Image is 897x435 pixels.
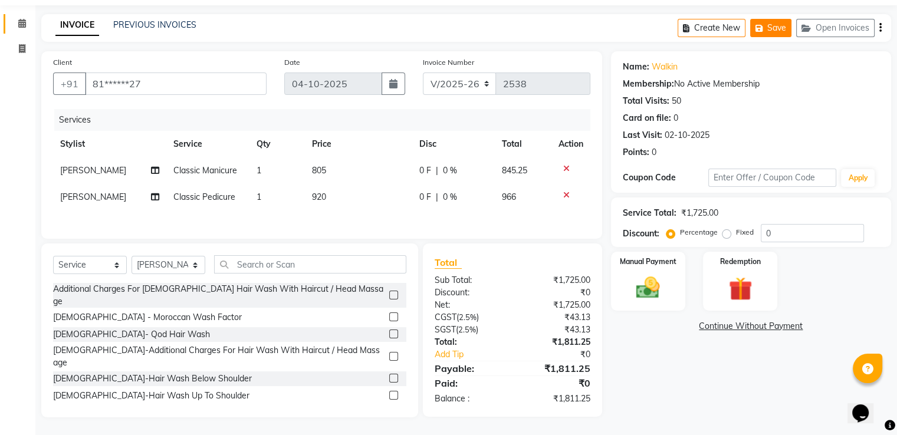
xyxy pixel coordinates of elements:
[419,164,431,177] span: 0 F
[620,256,676,267] label: Manual Payment
[652,61,678,73] a: Walkin
[53,311,242,324] div: [DEMOGRAPHIC_DATA] - Moroccan Wash Factor
[426,324,512,336] div: ( )
[623,129,662,141] div: Last Visit:
[53,57,72,68] label: Client
[708,169,837,187] input: Enter Offer / Coupon Code
[426,393,512,405] div: Balance :
[512,361,599,375] div: ₹1,811.25
[443,164,457,177] span: 0 %
[173,165,237,176] span: Classic Manicure
[173,192,235,202] span: Classic Pedicure
[436,191,438,203] span: |
[60,165,126,176] span: [PERSON_NAME]
[678,19,745,37] button: Create New
[512,286,599,299] div: ₹0
[512,393,599,405] div: ₹1,811.25
[53,390,249,402] div: [DEMOGRAPHIC_DATA]-Hair Wash Up To Shoulder
[436,164,438,177] span: |
[512,311,599,324] div: ₹43.13
[113,19,196,30] a: PREVIOUS INVOICES
[847,388,885,423] iframe: chat widget
[443,191,457,203] span: 0 %
[257,165,261,176] span: 1
[426,361,512,375] div: Payable:
[680,227,718,238] label: Percentage
[214,255,406,273] input: Search or Scan
[623,61,649,73] div: Name:
[736,227,754,238] label: Fixed
[166,131,249,157] th: Service
[412,131,495,157] th: Disc
[512,336,599,348] div: ₹1,811.25
[613,320,889,332] a: Continue Without Payment
[435,312,456,322] span: CGST
[750,19,791,37] button: Save
[502,165,527,176] span: 845.25
[426,299,512,311] div: Net:
[249,131,305,157] th: Qty
[426,286,512,299] div: Discount:
[435,324,456,335] span: SGST
[841,169,875,187] button: Apply
[284,57,300,68] label: Date
[53,373,252,385] div: [DEMOGRAPHIC_DATA]-Hair Wash Below Shoulder
[54,109,599,131] div: Services
[312,165,326,176] span: 805
[623,228,659,240] div: Discount:
[527,348,599,361] div: ₹0
[312,192,326,202] span: 920
[85,72,267,95] input: Search by Name/Mobile/Email/Code
[512,299,599,311] div: ₹1,725.00
[623,112,671,124] div: Card on file:
[629,274,667,301] img: _cash.svg
[426,311,512,324] div: ( )
[435,256,462,269] span: Total
[426,376,512,390] div: Paid:
[55,15,99,36] a: INVOICE
[512,376,599,390] div: ₹0
[623,172,708,184] div: Coupon Code
[512,324,599,336] div: ₹43.13
[551,131,590,157] th: Action
[257,192,261,202] span: 1
[305,131,413,157] th: Price
[623,95,669,107] div: Total Visits:
[720,256,761,267] label: Redemption
[419,191,431,203] span: 0 F
[681,207,718,219] div: ₹1,725.00
[426,274,512,286] div: Sub Total:
[53,283,385,308] div: Additional Charges For [DEMOGRAPHIC_DATA] Hair Wash With Haircut / Head Massage
[426,336,512,348] div: Total:
[623,146,649,159] div: Points:
[53,328,210,341] div: [DEMOGRAPHIC_DATA]- Qod Hair Wash
[652,146,656,159] div: 0
[796,19,875,37] button: Open Invoices
[623,78,879,90] div: No Active Membership
[665,129,709,141] div: 02-10-2025
[512,274,599,286] div: ₹1,725.00
[623,78,674,90] div: Membership:
[673,112,678,124] div: 0
[721,274,760,304] img: _gift.svg
[53,131,166,157] th: Stylist
[53,344,385,369] div: [DEMOGRAPHIC_DATA]-Additional Charges For Hair Wash With Haircut / Head Massage
[458,325,476,334] span: 2.5%
[60,192,126,202] span: [PERSON_NAME]
[426,348,527,361] a: Add Tip
[459,312,477,322] span: 2.5%
[672,95,681,107] div: 50
[53,72,86,95] button: +91
[495,131,551,157] th: Total
[502,192,516,202] span: 966
[623,207,676,219] div: Service Total:
[423,57,474,68] label: Invoice Number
